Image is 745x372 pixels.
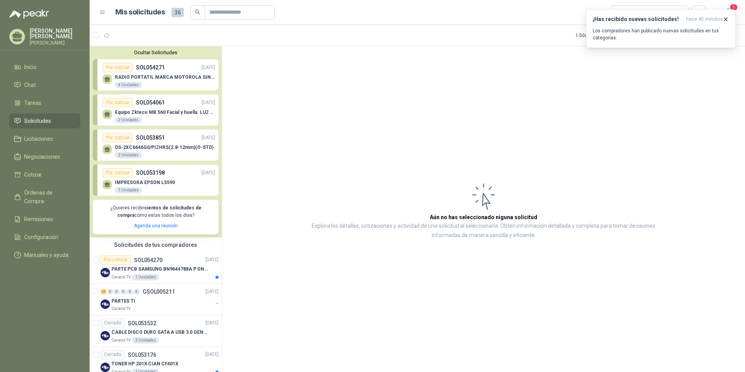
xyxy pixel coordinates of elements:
p: [PERSON_NAME] [30,41,80,45]
div: Por cotizar [102,168,133,177]
p: DS-2XC6646G0/PIZHRS(2.8-12mm)(O-STD) [115,145,214,150]
p: IMPRESORA EPSON L5590 [115,180,175,185]
img: Company Logo [101,331,110,340]
div: Cerrado [101,350,125,360]
div: 0 [127,289,133,294]
a: Chat [9,78,80,92]
p: Los compradores han publicado nuevas solicitudes en tus categorías. [593,27,729,41]
span: Órdenes de Compra [24,188,73,205]
a: Por cotizarSOL054270[DATE] Company LogoPARTE PCB SAMSUNG BN9644788A P ONECONNECaracol TV1 Unidades [90,252,222,284]
a: Licitaciones [9,131,80,146]
div: 1 Unidades [115,187,142,193]
p: RADIO PORTATIL MARCA MOTOROLA SIN PANTALLA CON GPS, INCLUYE: ANTENA, BATERIA, CLIP Y CARGADOR [115,74,215,80]
span: Solicitudes [24,117,51,125]
div: 1 - 50 de 93 [576,29,621,42]
p: [DATE] [201,99,215,106]
span: search [195,9,200,15]
p: [DATE] [201,64,215,71]
a: Por cotizarSOL054271[DATE] RADIO PORTATIL MARCA MOTOROLA SIN PANTALLA CON GPS, INCLUYE: ANTENA, B... [93,59,219,90]
div: 2 Unidades [115,152,142,158]
h3: ¡Has recibido nuevas solicitudes! [593,16,683,23]
span: Cotizar [24,170,42,179]
a: Agenda una reunión [134,223,178,229]
p: Caracol TV [111,337,131,344]
div: 23 [101,289,106,294]
a: Por cotizarSOL053851[DATE] DS-2XC6646G0/PIZHRS(2.8-12mm)(O-STD)2 Unidades [93,129,219,161]
b: cientos de solicitudes de compra [117,205,201,218]
span: Remisiones [24,215,53,223]
h3: Aún no has seleccionado niguna solicitud [430,213,537,221]
p: SOL053176 [128,352,156,358]
p: PARTE PCB SAMSUNG BN9644788A P ONECONNE [111,266,208,273]
img: Company Logo [101,268,110,277]
p: [DATE] [205,288,219,295]
p: SOL054061 [136,98,165,107]
p: SOL053851 [136,133,165,142]
p: [DATE] [205,319,219,327]
a: Tareas [9,96,80,110]
div: 3 Unidades [132,337,159,344]
span: Negociaciones [24,152,60,161]
p: CABLE DISCO DURO SATA A USB 3.0 GENERICO [111,329,208,336]
a: Órdenes de Compra [9,185,80,209]
p: [PERSON_NAME] [PERSON_NAME] [30,28,80,39]
a: Solicitudes [9,113,80,128]
span: Licitaciones [24,135,53,143]
p: PARTES TI [111,297,135,305]
p: TONER HP 201X CIAN CF401X [111,360,178,368]
a: 23 0 0 0 0 0 GSOL005211[DATE] Company LogoPARTES TICaracol TV [101,287,220,312]
div: Todas [616,8,632,17]
div: 2 Unidades [115,117,142,123]
div: 0 [134,289,139,294]
p: [DATE] [205,256,219,264]
div: Solicitudes de tus compradores [90,237,222,252]
p: ¿Quieres recibir como estas todos los días? [97,204,214,219]
img: Logo peakr [9,9,49,19]
button: ¡Has recibido nuevas solicitudes!hace 40 minutos Los compradores han publicado nuevas solicitudes... [586,9,736,48]
span: Tareas [24,99,41,107]
a: Manuales y ayuda [9,248,80,262]
span: Chat [24,81,36,89]
p: SOL053198 [136,168,165,177]
div: 1 Unidades [132,274,159,280]
span: 1 [729,4,738,11]
p: GSOL005211 [143,289,175,294]
div: 0 [107,289,113,294]
img: Company Logo [101,363,110,372]
div: 0 [114,289,120,294]
div: 4 Unidades [115,82,142,88]
p: Caracol TV [111,274,131,280]
div: 0 [120,289,126,294]
span: Configuración [24,233,58,241]
a: Remisiones [9,212,80,227]
p: [DATE] [201,169,215,177]
p: [DATE] [205,351,219,358]
a: Por cotizarSOL054061[DATE] Equipo Zkteco MB 560 Facial y huella. LUZ VISIBLE2 Unidades [93,94,219,126]
a: Cotizar [9,167,80,182]
div: Por cotizar [102,133,133,142]
div: Por cotizar [102,98,133,107]
a: CerradoSOL053532[DATE] Company LogoCABLE DISCO DURO SATA A USB 3.0 GENERICOCaracol TV3 Unidades [90,315,222,347]
button: Ocultar Solicitudes [93,50,219,55]
button: 1 [722,5,736,19]
span: hace 40 minutos [686,16,723,23]
p: SOL054270 [134,257,162,263]
div: Cerrado [101,319,125,328]
p: Explora los detalles, cotizaciones y actividad de una solicitud al seleccionarla. Obtén informaci... [300,221,667,240]
div: Por cotizar [102,63,133,72]
div: Ocultar SolicitudesPor cotizarSOL054271[DATE] RADIO PORTATIL MARCA MOTOROLA SIN PANTALLA CON GPS,... [90,46,222,237]
span: 36 [171,8,184,17]
span: Manuales y ayuda [24,251,69,259]
div: Por cotizar [101,255,131,265]
a: Por cotizarSOL053198[DATE] IMPRESORA EPSON L55901 Unidades [93,165,219,196]
img: Company Logo [101,299,110,309]
p: Equipo Zkteco MB 560 Facial y huella. LUZ VISIBLE [115,110,215,115]
p: SOL053532 [128,321,156,326]
p: SOL054271 [136,63,165,72]
p: Caracol TV [111,306,131,312]
h1: Mis solicitudes [115,7,165,18]
a: Inicio [9,60,80,74]
span: Inicio [24,63,37,71]
a: Negociaciones [9,149,80,164]
p: [DATE] [201,134,215,142]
